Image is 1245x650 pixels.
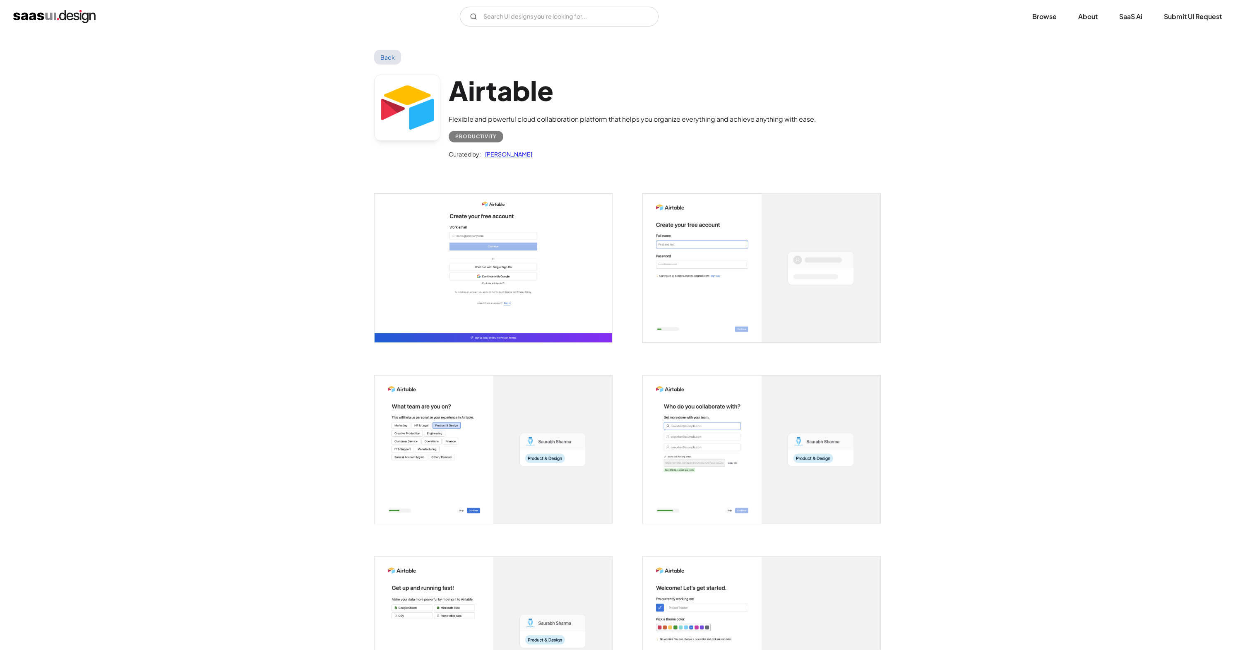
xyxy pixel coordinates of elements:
form: Email Form [460,7,659,26]
a: SaaS Ai [1109,7,1152,26]
div: Flexible and powerful cloud collaboration platform that helps you organize everything and achieve... [449,114,816,124]
img: 6423d009e2446f1c7f0e9533_Airtable%20Collaborate.png [643,376,880,524]
input: Search UI designs you're looking for... [460,7,659,26]
a: Back [374,50,401,65]
img: 6423cff3c1b1de458965a996_Airtable%20Enter%20your%20Team%20Details.png [375,376,612,524]
h1: Airtable [449,75,816,106]
div: Curated by: [449,149,481,159]
div: Productivity [455,132,497,142]
a: [PERSON_NAME] [481,149,532,159]
a: open lightbox [643,376,880,524]
a: open lightbox [375,194,612,342]
a: Browse [1022,7,1067,26]
a: open lightbox [375,376,612,524]
a: home [13,10,96,23]
a: About [1068,7,1108,26]
img: 6423cff3c1b1de1dc265a8e0_Airtable%20Enter%20your%20Details.png [643,194,880,342]
a: Submit UI Request [1154,7,1232,26]
a: open lightbox [643,194,880,342]
img: 6423cfeb34120f7959658056_Airtable%20Create%20your%20free%20account.png [375,194,612,342]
